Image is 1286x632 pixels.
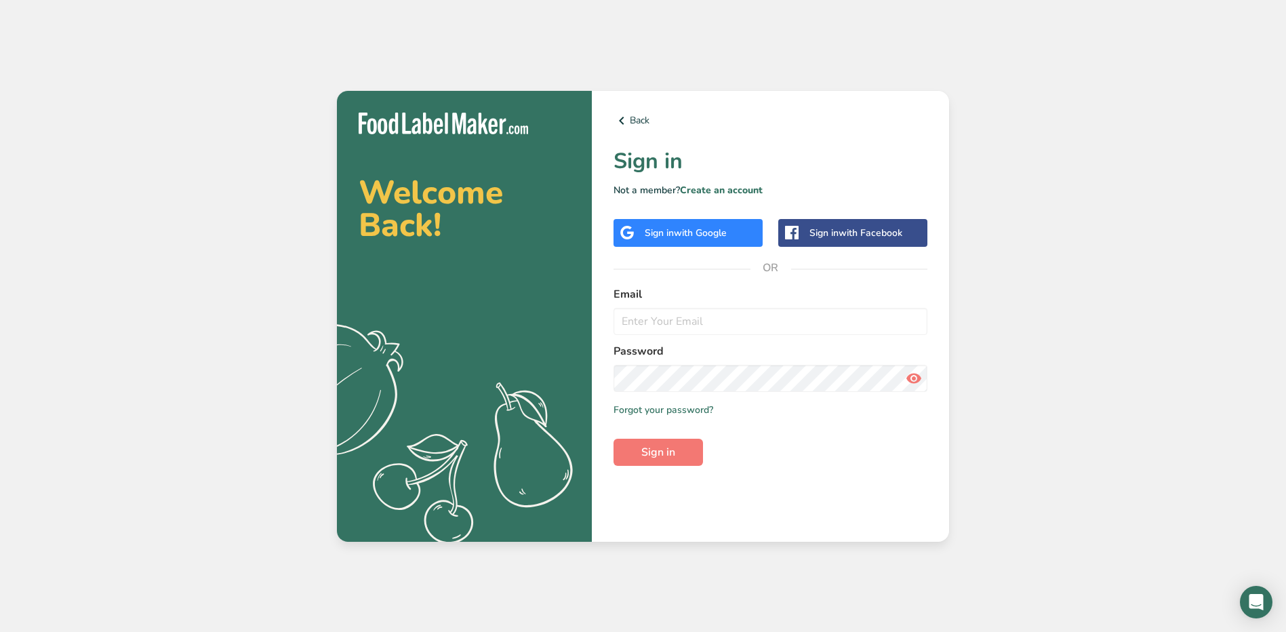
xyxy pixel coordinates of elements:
[839,226,902,239] span: with Facebook
[614,343,927,359] label: Password
[641,444,675,460] span: Sign in
[645,226,727,240] div: Sign in
[614,286,927,302] label: Email
[614,308,927,335] input: Enter Your Email
[614,183,927,197] p: Not a member?
[614,113,927,129] a: Back
[680,184,763,197] a: Create an account
[750,248,791,288] span: OR
[1240,586,1272,618] div: Open Intercom Messenger
[614,439,703,466] button: Sign in
[359,113,528,135] img: Food Label Maker
[809,226,902,240] div: Sign in
[359,176,570,241] h2: Welcome Back!
[614,403,713,417] a: Forgot your password?
[614,145,927,178] h1: Sign in
[674,226,727,239] span: with Google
